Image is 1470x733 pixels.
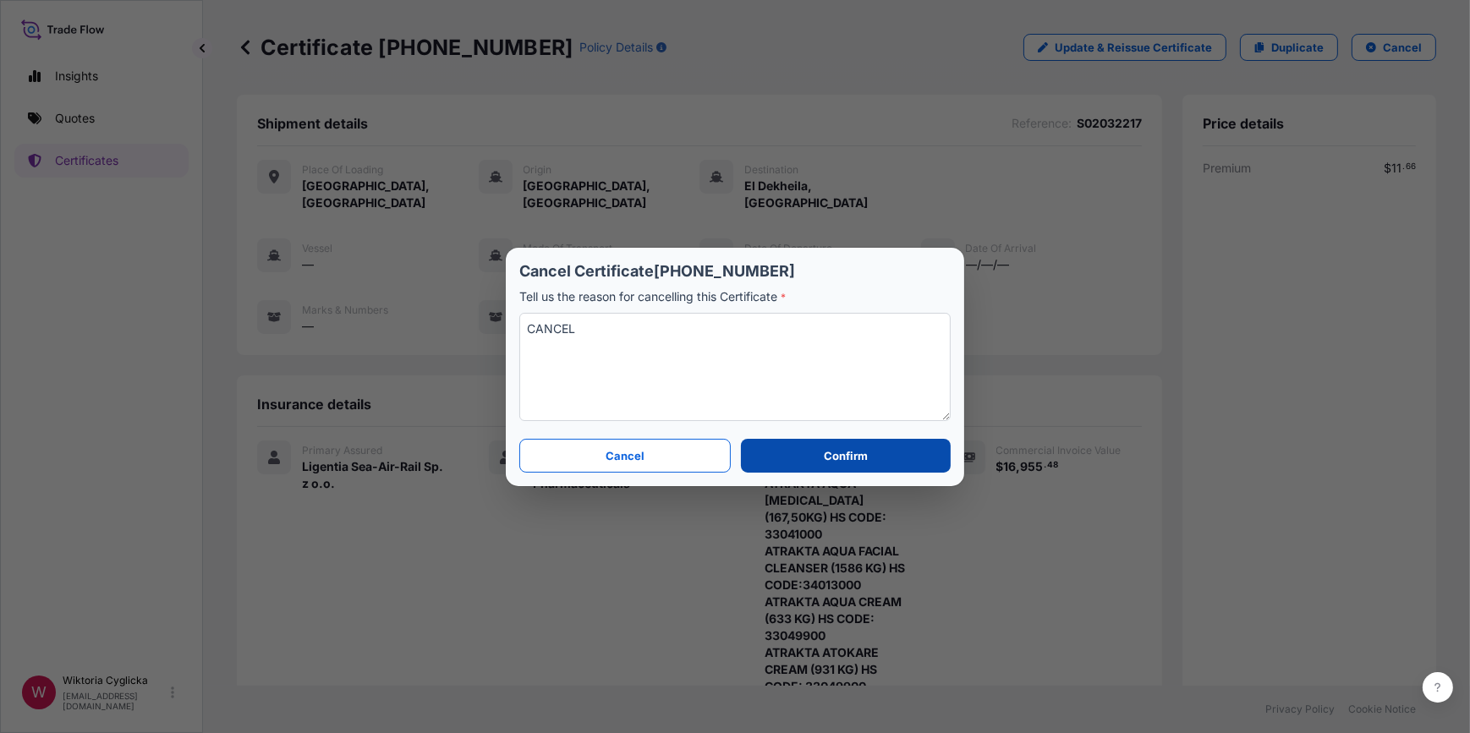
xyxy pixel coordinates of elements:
[519,439,731,473] button: Cancel
[824,447,868,464] p: Confirm
[519,288,951,306] p: Tell us the reason for cancelling this Certificate
[741,439,951,473] button: Confirm
[519,313,951,421] textarea: CANCEL
[519,261,951,282] p: Cancel Certificate [PHONE_NUMBER]
[606,447,644,464] p: Cancel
